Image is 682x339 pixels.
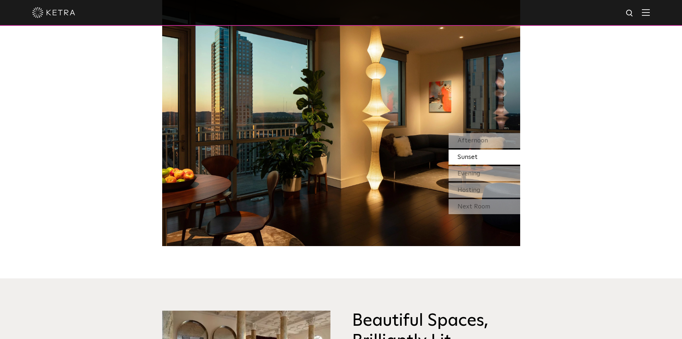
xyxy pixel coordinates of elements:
[625,9,634,18] img: search icon
[458,154,478,160] span: Sunset
[458,137,488,144] span: Afternoon
[32,7,75,18] img: ketra-logo-2019-white
[458,170,480,177] span: Evening
[642,9,650,16] img: Hamburger%20Nav.svg
[449,199,520,214] div: Next Room
[458,187,480,193] span: Hosting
